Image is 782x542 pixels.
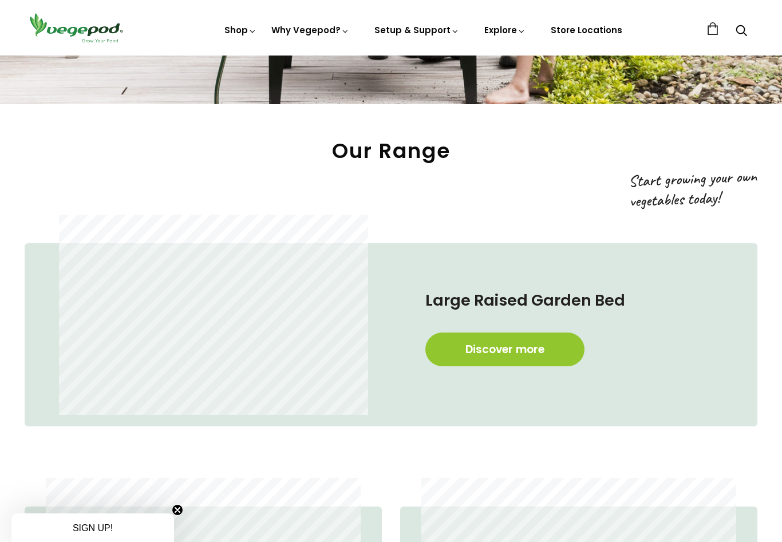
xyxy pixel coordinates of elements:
[11,513,174,542] div: SIGN UP!Close teaser
[374,24,459,36] a: Setup & Support
[25,11,128,44] img: Vegepod
[425,289,712,312] h4: Large Raised Garden Bed
[271,24,349,36] a: Why Vegepod?
[25,139,757,163] h2: Our Range
[484,24,526,36] a: Explore
[224,24,256,36] a: Shop
[425,333,584,366] a: Discover more
[551,24,622,36] a: Store Locations
[736,26,747,38] a: Search
[172,504,183,516] button: Close teaser
[73,523,113,533] span: SIGN UP!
